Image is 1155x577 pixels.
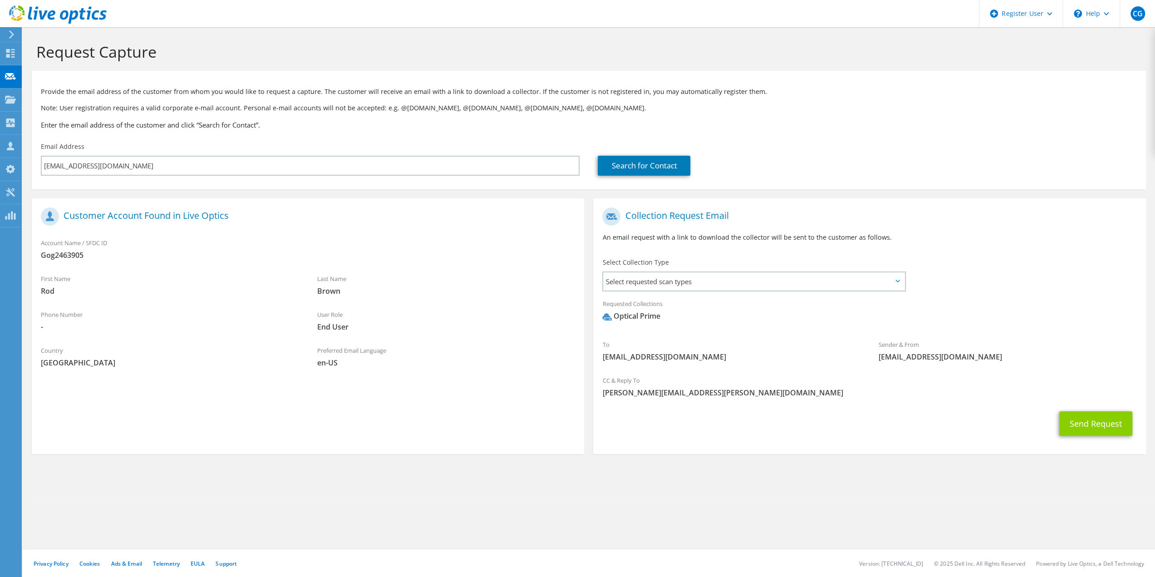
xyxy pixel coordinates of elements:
span: [EMAIL_ADDRESS][DOMAIN_NAME] [879,352,1137,362]
span: en-US [317,358,575,368]
a: Support [216,560,237,567]
label: Email Address [41,142,84,151]
a: Cookies [79,560,100,567]
a: EULA [191,560,205,567]
div: Account Name / SFDC ID [32,233,584,265]
div: Preferred Email Language [308,341,585,372]
div: Phone Number [32,305,308,336]
svg: \n [1074,10,1082,18]
h1: Customer Account Found in Live Optics [41,207,570,226]
p: An email request with a link to download the collector will be sent to the customer as follows. [602,232,1136,242]
div: To [593,335,870,366]
div: Country [32,341,308,372]
h1: Collection Request Email [602,207,1132,226]
span: Gog2463905 [41,250,575,260]
span: CG [1130,6,1145,21]
button: Send Request [1059,411,1132,436]
h1: Request Capture [36,42,1137,61]
span: Rod [41,286,299,296]
a: Ads & Email [111,560,142,567]
a: Search for Contact [598,156,690,176]
li: Powered by Live Optics, a Dell Technology [1036,560,1144,567]
li: Version: [TECHNICAL_ID] [859,560,923,567]
p: Provide the email address of the customer from whom you would like to request a capture. The cust... [41,87,1137,97]
div: CC & Reply To [593,371,1145,402]
span: Brown [317,286,575,296]
span: Select requested scan types [603,272,904,291]
a: Privacy Policy [34,560,69,567]
p: Note: User registration requires a valid corporate e-mail account. Personal e-mail accounts will ... [41,103,1137,113]
div: First Name [32,269,308,301]
div: Requested Collections [593,294,1145,330]
div: Last Name [308,269,585,301]
span: [PERSON_NAME][EMAIL_ADDRESS][PERSON_NAME][DOMAIN_NAME] [602,388,1136,398]
div: Sender & From [870,335,1146,366]
div: Optical Prime [602,311,660,321]
span: [EMAIL_ADDRESS][DOMAIN_NAME] [602,352,860,362]
h3: Enter the email address of the customer and click “Search for Contact”. [41,120,1137,130]
span: End User [317,322,575,332]
li: © 2025 Dell Inc. All Rights Reserved [934,560,1025,567]
div: User Role [308,305,585,336]
a: Telemetry [153,560,180,567]
span: [GEOGRAPHIC_DATA] [41,358,299,368]
span: - [41,322,299,332]
label: Select Collection Type [602,258,668,267]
